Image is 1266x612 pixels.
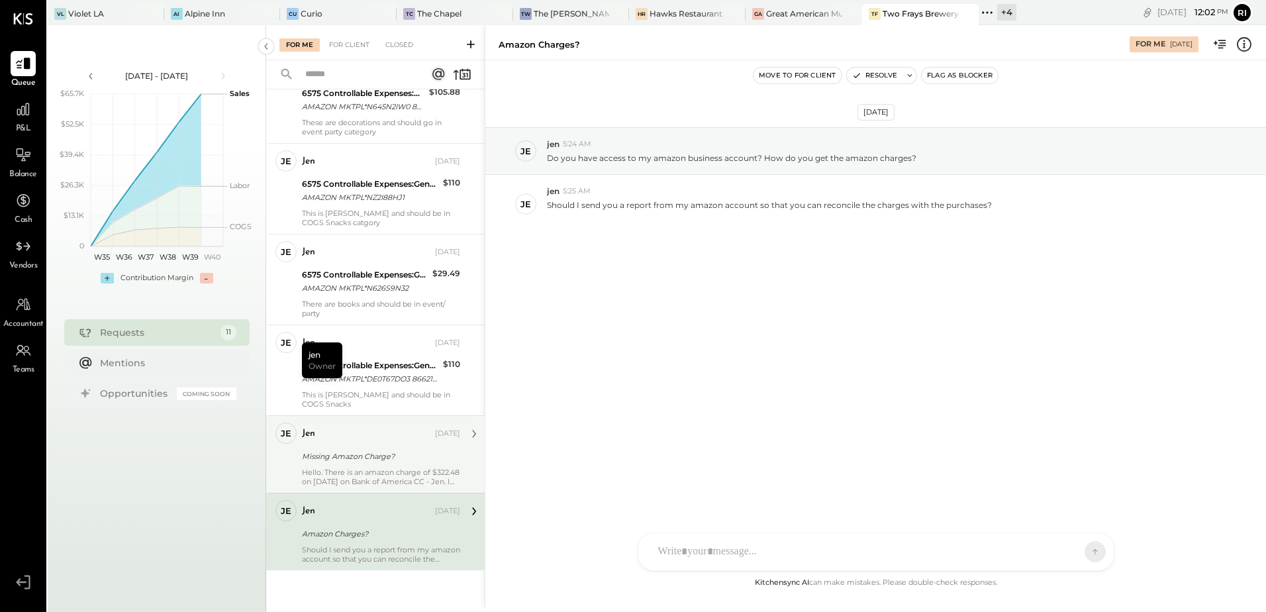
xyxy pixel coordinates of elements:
div: TW [520,8,532,20]
text: W40 [203,252,220,262]
div: + [101,273,114,283]
div: For Me [1136,39,1165,50]
div: Missing Amazon Charge? [302,450,456,463]
div: HR [636,8,648,20]
text: Labor [230,181,250,190]
div: Hawks Restaurant [650,8,722,19]
div: [DATE] - [DATE] [101,70,213,81]
div: [DATE] [435,506,460,517]
div: Contribution Margin [121,273,193,283]
p: Should I send you a report from my amazon account so that you can reconcile the charges with the ... [547,199,992,222]
div: AMAZON MKTPL*DE0T67DO3 8662161072 [GEOGRAPHIC_DATA] [302,372,439,385]
div: AMAZON MKTPL*NZ2I88HJ1 [302,191,439,204]
div: [DATE] [435,247,460,258]
div: $110 [443,176,460,189]
div: je [281,505,291,517]
a: Accountant [1,292,46,331]
button: Resolve [847,68,902,83]
span: Cash [15,215,32,227]
div: Two Frays Brewery [883,8,959,19]
div: Amazon Charges? [302,527,456,540]
div: AMAZON MKTPL*N626S9N32 [302,281,428,295]
div: GA [752,8,764,20]
a: Cash [1,188,46,227]
span: Queue [11,77,36,89]
span: Balance [9,169,37,181]
div: 6575 Controllable Expenses:General & Administrative Expenses:Office Supplies & Expenses [302,87,425,100]
div: Requests [100,326,214,339]
div: For Me [279,38,320,52]
text: W35 [93,252,109,262]
div: These are decorations and should go in event party category [302,118,460,136]
div: VL [54,8,66,20]
div: Cu [287,8,299,20]
div: AMAZON MKTPL*N645N2IW0 8662161072 WA [302,100,425,113]
text: $26.3K [60,180,84,189]
div: jen [302,155,315,168]
text: 0 [79,241,84,250]
div: Hello. There is an amazon charge of $322.48 on [DATE] on Bank of America CC - Jen. I cannot find ... [302,468,460,486]
a: Balance [1,142,46,181]
div: Curio [301,8,322,19]
div: [DATE] [1157,6,1228,19]
div: Opportunities [100,387,170,400]
a: Queue [1,51,46,89]
div: Amazon Charges? [499,38,580,51]
span: Vendors [9,260,38,272]
span: Owner [309,360,336,372]
div: This is [PERSON_NAME] and should be in COGS Snacks catgory [302,209,460,227]
div: Mentions [100,356,230,370]
div: 11 [220,325,236,340]
div: TC [403,8,415,20]
div: [DATE] [435,429,460,439]
div: jen [302,246,315,259]
span: P&L [16,123,31,135]
div: [DATE] [857,104,895,121]
text: W36 [115,252,132,262]
text: Sales [230,89,250,98]
div: jen [302,336,315,350]
a: P&L [1,97,46,135]
div: The [PERSON_NAME] [534,8,610,19]
div: [DATE] [435,156,460,167]
div: 6575 Controllable Expenses:General & Administrative Expenses:Office Supplies & Expenses [302,268,428,281]
div: - [200,273,213,283]
div: This is [PERSON_NAME] and should be in COGS Snacks [302,390,460,409]
div: Great American Music Hall [766,8,842,19]
text: $13.1K [64,211,84,220]
text: W38 [160,252,176,262]
div: jen [302,427,315,440]
div: Closed [379,38,420,52]
div: je [281,246,291,258]
text: $52.5K [61,119,84,128]
div: $110 [443,358,460,371]
text: $39.4K [60,150,84,159]
span: 5:24 AM [563,139,591,150]
div: 6575 Controllable Expenses:General & Administrative Expenses:Office Supplies & Expenses [302,178,439,191]
button: Ri [1232,2,1253,23]
span: jen [547,185,560,197]
div: For Client [322,38,376,52]
div: There are books and should be in event/ party [302,299,460,318]
text: COGS [230,222,252,231]
div: jen [302,505,315,518]
text: W39 [181,252,198,262]
div: je [281,427,291,440]
div: [DATE] [1170,40,1193,49]
span: Teams [13,364,34,376]
text: $65.7K [60,89,84,98]
div: The Chapel [417,8,462,19]
div: [DATE] [435,338,460,348]
div: je [281,155,291,168]
div: 6575 Controllable Expenses:General & Administrative Expenses:Office Supplies & Expenses [302,359,439,372]
div: Coming Soon [177,387,236,400]
div: je [520,198,531,211]
div: Violet LA [68,8,104,19]
div: Alpine Inn [185,8,225,19]
span: 5:25 AM [563,186,591,197]
span: Accountant [3,319,44,331]
a: Teams [1,338,46,376]
div: je [520,145,531,158]
div: AI [171,8,183,20]
div: $29.49 [432,267,460,280]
